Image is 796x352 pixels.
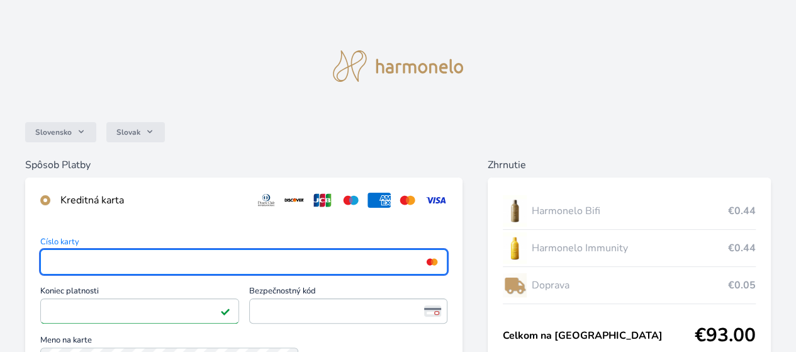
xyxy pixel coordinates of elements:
span: €0.05 [728,278,756,293]
img: jcb.svg [311,193,334,208]
img: diners.svg [255,193,278,208]
img: visa.svg [424,193,447,208]
img: maestro.svg [339,193,362,208]
img: CLEAN_BIFI_se_stinem_x-lo.jpg [503,195,527,227]
span: €0.44 [728,203,756,219]
span: Slovak [116,127,140,137]
iframe: Iframe pre bezpečnostný kód [255,302,442,320]
span: Harmonelo Bifi [532,203,728,219]
span: Harmonelo Immunity [532,241,728,256]
h6: Spôsob Platby [25,157,462,173]
img: mc [423,256,440,268]
img: IMMUNITY_se_stinem_x-lo.jpg [503,232,527,264]
img: mc.svg [396,193,419,208]
img: delivery-lo.png [503,270,527,301]
iframe: Iframe pre číslo karty [46,253,442,271]
img: discover.svg [283,193,306,208]
span: Doprava [532,278,728,293]
button: Slovensko [25,122,96,142]
div: Kreditná karta [60,193,245,208]
span: €0.44 [728,241,756,256]
span: Slovensko [35,127,72,137]
img: logo.svg [333,50,464,82]
span: Číslo karty [40,238,447,249]
iframe: Iframe pre deň vypršania platnosti [46,302,233,320]
h6: Zhrnutie [488,157,771,173]
img: Pole je platné [220,306,230,316]
img: amex.svg [367,193,391,208]
span: €93.00 [695,324,756,347]
span: Celkom na [GEOGRAPHIC_DATA] [503,328,695,343]
span: Meno na karte [40,336,447,348]
span: Koniec platnosti [40,287,239,298]
button: Slovak [106,122,165,142]
span: Bezpečnostný kód [249,287,448,298]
